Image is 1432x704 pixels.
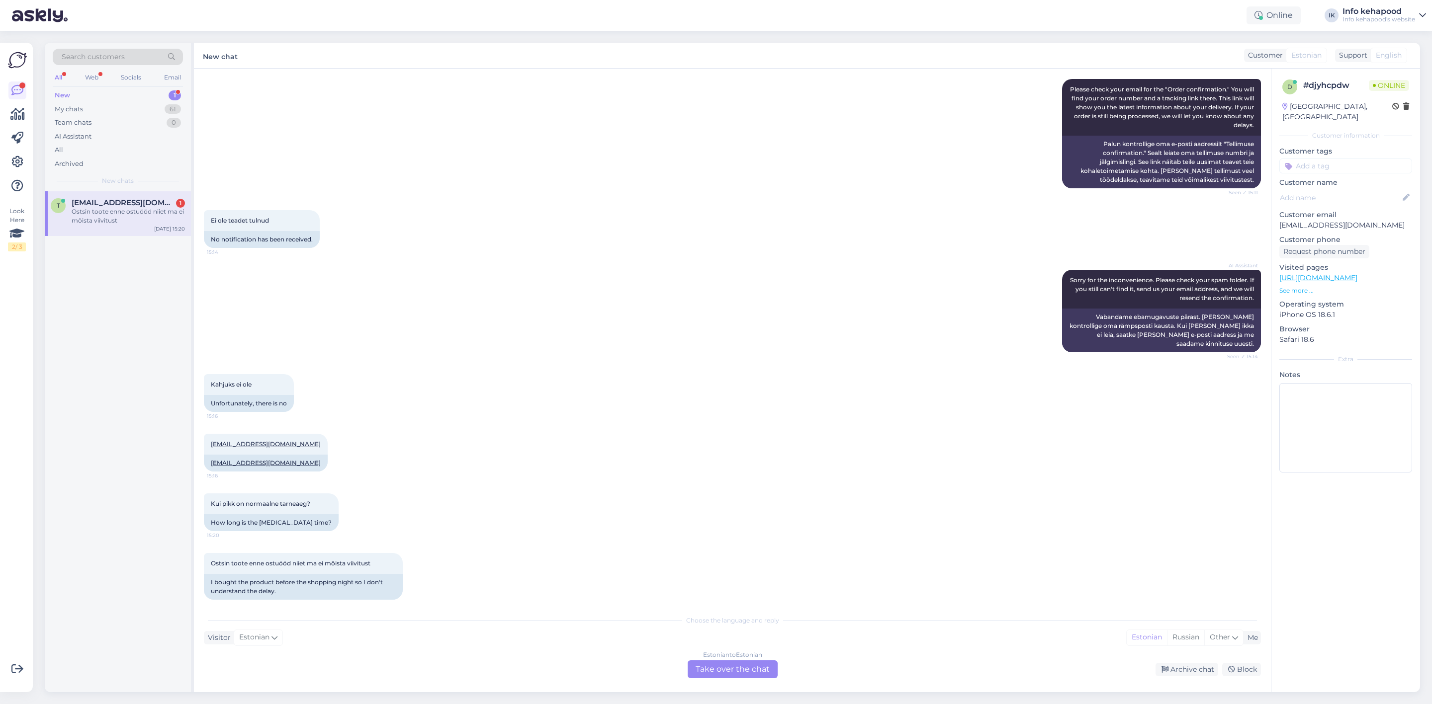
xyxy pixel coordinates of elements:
[211,440,321,448] a: [EMAIL_ADDRESS][DOMAIN_NAME]
[1279,131,1412,140] div: Customer information
[165,104,181,114] div: 61
[207,248,244,256] span: 15:14
[204,574,403,600] div: I bought the product before the shopping night so I don't understand the delay.
[55,132,91,142] div: AI Assistant
[204,616,1261,625] div: Choose the language and reply
[1280,192,1401,203] input: Add name
[239,632,269,643] span: Estonian
[1167,630,1204,645] div: Russian
[8,51,27,70] img: Askly Logo
[1279,334,1412,345] p: Safari 18.6
[1279,262,1412,273] p: Visited pages
[703,650,762,659] div: Estonian to Estonian
[1070,276,1255,302] span: Sorry for the inconvenience. Please check your spam folder. If you still can't find it, send us y...
[119,71,143,84] div: Socials
[1244,50,1283,61] div: Customer
[1376,50,1402,61] span: English
[1247,6,1301,24] div: Online
[62,52,125,62] span: Search customers
[1279,310,1412,320] p: iPhone OS 18.6.1
[1291,50,1322,61] span: Estonian
[1335,50,1367,61] div: Support
[162,71,183,84] div: Email
[72,198,175,207] span: taiviko@gmail.com
[154,225,185,233] div: [DATE] 15:20
[207,412,244,420] span: 15:16
[169,90,181,100] div: 1
[688,660,778,678] div: Take over the chat
[1279,370,1412,380] p: Notes
[1279,177,1412,188] p: Customer name
[1342,7,1426,23] a: Info kehapoodInfo kehapood's website
[204,514,339,531] div: How long is the [MEDICAL_DATA] time?
[55,104,83,114] div: My chats
[211,500,310,507] span: Kui pikk on normaalne tarneaeg?
[1279,210,1412,220] p: Customer email
[211,217,269,224] span: Ei ole teadet tulnud
[55,118,91,128] div: Team chats
[1325,8,1339,22] div: IK
[1279,146,1412,156] p: Customer tags
[1222,663,1261,676] div: Block
[102,176,134,185] span: New chats
[55,90,70,100] div: New
[1062,309,1261,352] div: Vabandame ebamugavuste pärast. [PERSON_NAME] kontrollige oma rämpsposti kausta. Kui [PERSON_NAME]...
[1279,220,1412,231] p: [EMAIL_ADDRESS][DOMAIN_NAME]
[1279,286,1412,295] p: See more ...
[1221,189,1258,196] span: Seen ✓ 15:11
[8,207,26,251] div: Look Here
[1279,273,1357,282] a: [URL][DOMAIN_NAME]
[55,159,84,169] div: Archived
[57,202,60,209] span: t
[1287,83,1292,90] span: d
[1221,353,1258,360] span: Seen ✓ 15:14
[1279,355,1412,364] div: Extra
[1070,85,1255,129] span: Please check your email for the "Order confirmation." You will find your order number and a track...
[204,632,231,643] div: Visitor
[1282,101,1392,122] div: [GEOGRAPHIC_DATA], [GEOGRAPHIC_DATA]
[211,459,321,467] a: [EMAIL_ADDRESS][DOMAIN_NAME]
[1303,79,1369,91] div: # djyhcpdw
[176,199,185,208] div: 1
[8,242,26,251] div: 2 / 3
[1062,136,1261,188] div: Palun kontrollige oma e-posti aadressilt "Tellimuse confirmation." Sealt leiate oma tellimuse num...
[1127,630,1167,645] div: Estonian
[1279,324,1412,334] p: Browser
[211,381,252,388] span: Kahjuks ei ole
[167,118,181,128] div: 0
[83,71,100,84] div: Web
[1342,7,1415,15] div: Info kehapood
[1279,245,1369,258] div: Request phone number
[1369,80,1409,91] span: Online
[1210,632,1230,641] span: Other
[204,395,294,412] div: Unfortunately, there is no
[1279,235,1412,245] p: Customer phone
[55,145,63,155] div: All
[207,600,244,608] span: 15:26
[1244,632,1258,643] div: Me
[207,532,244,539] span: 15:20
[1279,158,1412,173] input: Add a tag
[211,559,370,567] span: Ostsin toote enne ostuööd niiet ma ei mõista viivitust
[204,231,320,248] div: No notification has been received.
[1342,15,1415,23] div: Info kehapood's website
[53,71,64,84] div: All
[72,207,185,225] div: Ostsin toote enne ostuööd niiet ma ei mõista viivitust
[1221,262,1258,269] span: AI Assistant
[203,49,238,62] label: New chat
[1279,299,1412,310] p: Operating system
[207,472,244,479] span: 15:16
[1156,663,1218,676] div: Archive chat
